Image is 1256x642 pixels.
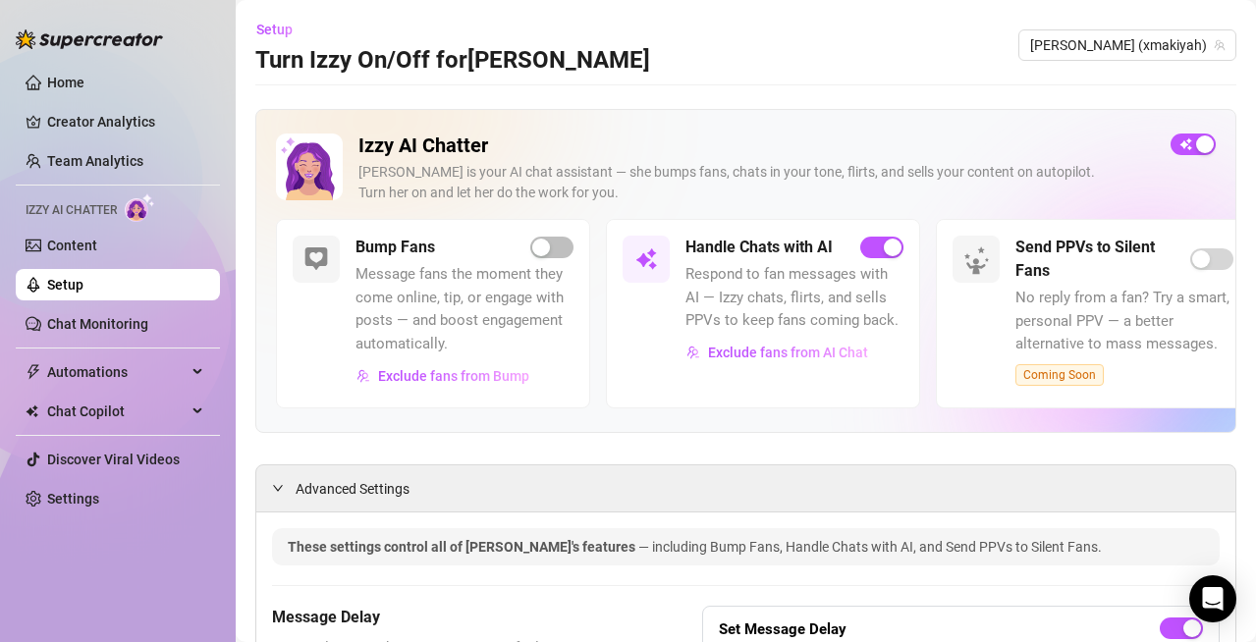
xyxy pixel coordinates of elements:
span: expanded [272,482,284,494]
h5: Bump Fans [355,236,435,259]
h3: Turn Izzy On/Off for [PERSON_NAME] [255,45,650,77]
div: expanded [272,477,296,499]
span: Chat Copilot [47,396,187,427]
h5: Message Delay [272,606,604,629]
img: silent-fans-ppv-o-N6Mmdf.svg [963,246,995,278]
strong: Set Message Delay [719,620,846,638]
img: svg%3e [634,247,658,271]
h5: Handle Chats with AI [685,236,833,259]
img: Chat Copilot [26,404,38,418]
span: Exclude fans from Bump [378,368,529,384]
span: Automations [47,356,187,388]
h2: Izzy AI Chatter [358,134,1155,158]
button: Setup [255,14,308,45]
span: Respond to fan messages with AI — Izzy chats, flirts, and sells PPVs to keep fans coming back. [685,263,903,333]
a: Content [47,238,97,253]
button: Exclude fans from AI Chat [685,337,869,368]
span: Izzy AI Chatter [26,201,117,220]
img: svg%3e [304,247,328,271]
img: logo-BBDzfeDw.svg [16,29,163,49]
span: No reply from a fan? Try a smart, personal PPV — a better alternative to mass messages. [1015,287,1233,356]
span: These settings control all of [PERSON_NAME]'s features [288,539,638,555]
img: svg%3e [356,369,370,383]
a: Home [47,75,84,90]
button: Exclude fans from Bump [355,360,530,392]
span: team [1214,39,1226,51]
a: Discover Viral Videos [47,452,180,467]
a: Team Analytics [47,153,143,169]
div: Open Intercom Messenger [1189,575,1236,622]
a: Setup [47,277,83,293]
h5: Send PPVs to Silent Fans [1015,236,1190,283]
a: Chat Monitoring [47,316,148,332]
span: Advanced Settings [296,478,410,500]
a: Creator Analytics [47,106,204,137]
span: — including Bump Fans, Handle Chats with AI, and Send PPVs to Silent Fans. [638,539,1102,555]
span: maki (xmakiyah) [1030,30,1225,60]
span: thunderbolt [26,364,41,380]
a: Settings [47,491,99,507]
img: Izzy AI Chatter [276,134,343,200]
span: Exclude fans from AI Chat [708,345,868,360]
img: AI Chatter [125,193,155,222]
span: Coming Soon [1015,364,1104,386]
span: Message fans the moment they come online, tip, or engage with posts — and boost engagement automa... [355,263,573,355]
img: svg%3e [686,346,700,359]
span: Setup [256,22,293,37]
div: [PERSON_NAME] is your AI chat assistant — she bumps fans, chats in your tone, flirts, and sells y... [358,162,1155,203]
